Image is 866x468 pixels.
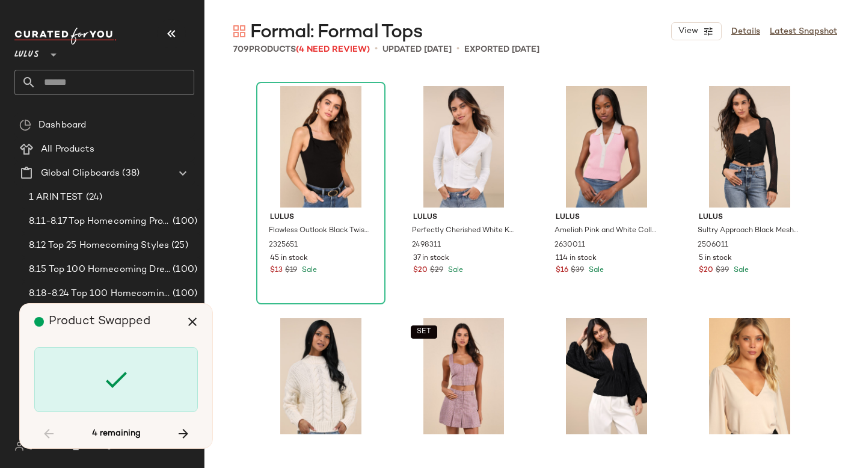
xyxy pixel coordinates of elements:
img: 12006661_2498311.jpg [404,86,524,208]
span: 4 remaining [92,428,141,439]
span: 2630011 [554,240,585,251]
span: Dashboard [38,119,86,132]
span: 8.15 Top 100 Homecoming Dresses [29,263,170,277]
span: $29 [430,265,443,276]
span: (100) [170,215,197,229]
span: 8.11-8.17 Top Homecoming Product [29,215,170,229]
span: (38) [120,167,140,180]
span: 45 in stock [270,253,308,264]
span: SET [416,328,431,336]
img: svg%3e [19,119,31,131]
img: svg%3e [14,442,24,451]
span: 2506011 [698,240,728,251]
a: Latest Snapshot [770,25,837,38]
span: $20 [699,265,713,276]
span: Lulus [699,212,800,223]
span: Perfectly Cherished White Knit Lace Long Sleeve Button-Front Top [412,226,514,236]
span: (4 Need Review) [296,45,370,54]
button: View [671,22,722,40]
span: Lulus [556,212,657,223]
span: $19 [285,265,297,276]
span: Lulus [413,212,515,223]
img: svg%3e [233,25,245,37]
div: Products [233,43,370,56]
img: 12675281_2630011.jpg [546,86,667,208]
span: Sultry Approach Black Mesh Swiss Dot Bustier Long Sleeve Top [698,226,799,236]
span: 1 ARIN TEST [29,191,84,205]
span: $39 [716,265,729,276]
span: Global Clipboards [41,167,120,180]
img: 12433261_2626791.jpg [546,318,667,440]
span: Sale [731,266,749,274]
span: $13 [270,265,283,276]
span: Product Swapped [49,315,150,328]
span: View [678,26,698,36]
span: (24) [84,191,103,205]
span: All Products [41,143,94,156]
img: 11330981_2325651.jpg [260,86,381,208]
span: • [375,42,378,57]
button: SET [411,325,437,339]
span: Lulus [270,212,372,223]
span: 2498311 [412,240,441,251]
span: Formal: Formal Tops [250,20,422,45]
span: Lulus [14,41,39,63]
a: Details [731,25,760,38]
span: 5 in stock [699,253,732,264]
span: (100) [170,287,197,301]
span: Sale [446,266,463,274]
img: cfy_white_logo.C9jOOHJF.svg [14,28,117,45]
span: 709 [233,45,249,54]
span: 37 in stock [413,253,449,264]
span: Sale [299,266,317,274]
span: (100) [170,263,197,277]
span: 114 in stock [556,253,597,264]
span: 8.12 Top 25 Homecoming Styles [29,239,169,253]
span: $16 [556,265,568,276]
span: 2325651 [269,240,298,251]
span: 8.18-8.24 Top 100 Homecoming Dresses [29,287,170,301]
span: Sale [586,266,604,274]
span: Ameliah Pink and White Collared Sweater Tank Top [554,226,656,236]
img: 12287941_2554211.jpg [260,318,381,440]
span: $20 [413,265,428,276]
span: $39 [571,265,584,276]
span: Flawless Outlook Black Twisted Strap Tank Top [269,226,370,236]
span: (25) [169,239,188,253]
img: 7878901_1617916.jpg [689,318,810,440]
span: • [456,42,459,57]
p: updated [DATE] [382,43,452,56]
img: 11851261_2447591.jpg [404,318,524,440]
img: 12027921_2506011.jpg [689,86,810,208]
p: Exported [DATE] [464,43,539,56]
